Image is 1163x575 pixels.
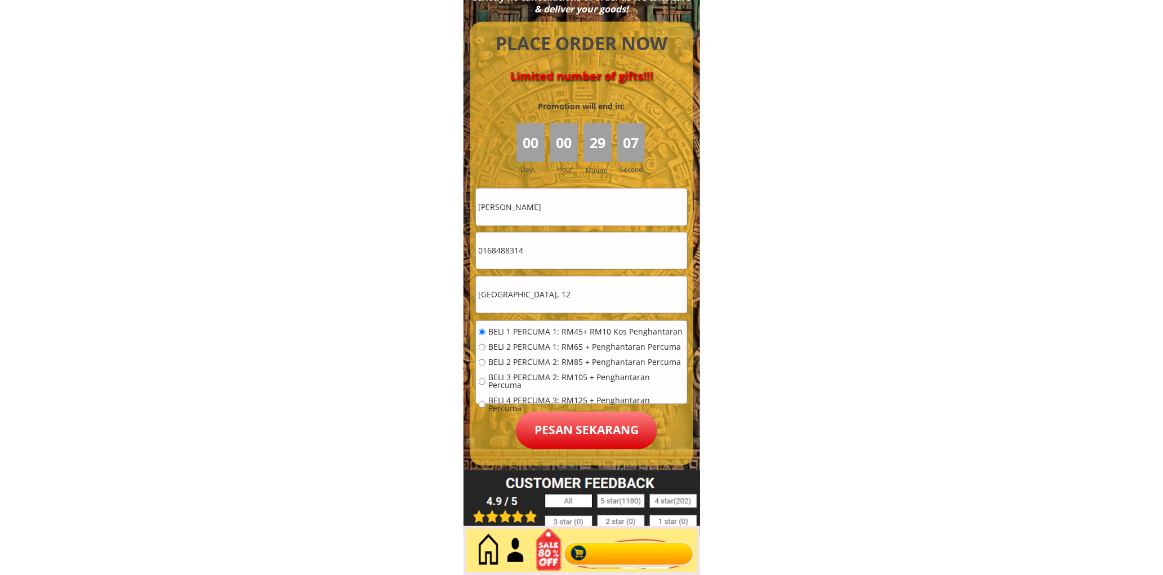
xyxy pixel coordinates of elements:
span: BELI 3 PERCUMA 2: RM105 + Penghantaran Percuma [488,374,684,390]
h3: Promotion will end in: [518,100,645,113]
h4: PLACE ORDER NOW [483,31,680,56]
span: BELI 1 PERCUMA 1: RM45+ RM10 Kos Penghantaran [488,328,684,336]
h4: Limited number of gifts!!! [483,69,680,83]
h3: Day [520,164,549,175]
span: BELI 2 PERCUMA 1: RM65 + Penghantaran Percuma [488,344,684,351]
span: BELI 4 PERCUMA 3: RM125 + Penghantaran Percuma [488,397,684,413]
p: Pesan sekarang [516,412,657,449]
input: Alamat [476,277,687,313]
h3: Hour [557,164,581,175]
h3: Second [620,164,648,175]
input: Nama [476,189,687,225]
h3: Minute [586,165,611,176]
input: Telefon [476,233,687,269]
span: BELI 2 PERCUMA 2: RM85 + Penghantaran Percuma [488,359,684,367]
